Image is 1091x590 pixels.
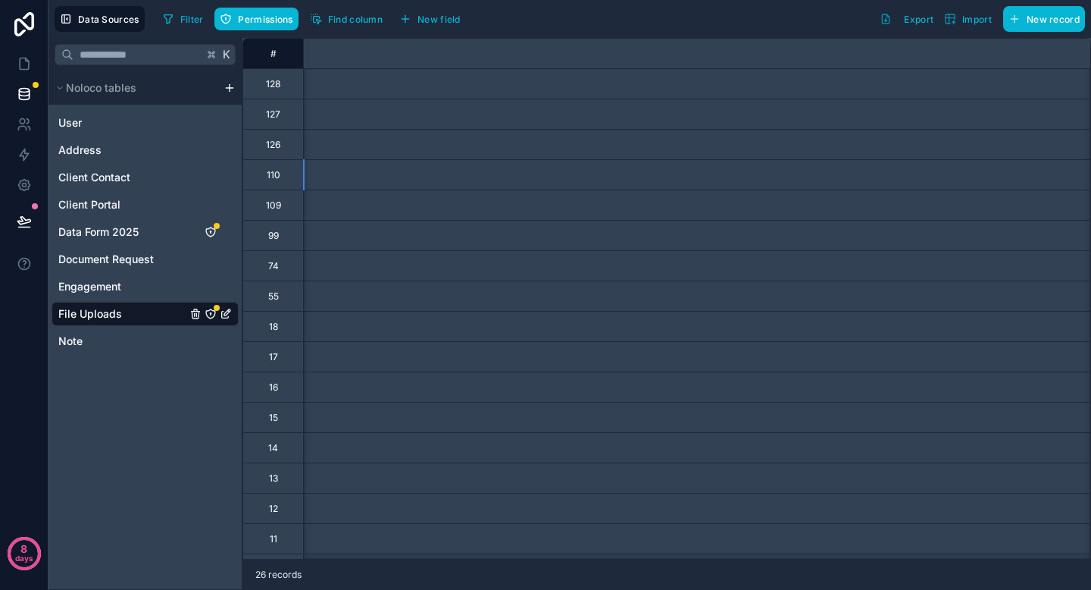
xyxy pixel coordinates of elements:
[221,49,232,60] span: K
[939,6,997,32] button: Import
[269,472,278,485] div: 13
[328,14,383,25] span: Find column
[266,199,281,212] div: 109
[874,6,939,32] button: Export
[268,260,279,272] div: 74
[255,48,292,59] div: #
[904,14,933,25] span: Export
[78,14,139,25] span: Data Sources
[15,548,33,569] p: days
[268,442,278,454] div: 14
[266,108,280,121] div: 127
[962,14,992,25] span: Import
[394,8,466,30] button: New field
[157,8,209,30] button: Filter
[417,14,461,25] span: New field
[269,503,278,515] div: 12
[55,6,145,32] button: Data Sources
[270,533,277,545] div: 11
[267,169,280,181] div: 110
[268,230,279,242] div: 99
[214,8,304,30] a: Permissions
[214,8,298,30] button: Permissions
[266,139,280,151] div: 126
[269,351,278,363] div: 17
[180,14,204,25] span: Filter
[997,6,1085,32] a: New record
[269,321,278,333] div: 18
[1003,6,1085,32] button: New record
[305,8,388,30] button: Find column
[255,569,302,581] span: 26 records
[20,541,27,557] p: 8
[269,381,278,394] div: 16
[266,78,280,90] div: 128
[238,14,292,25] span: Permissions
[269,412,278,424] div: 15
[1027,14,1080,25] span: New record
[268,290,279,303] div: 55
